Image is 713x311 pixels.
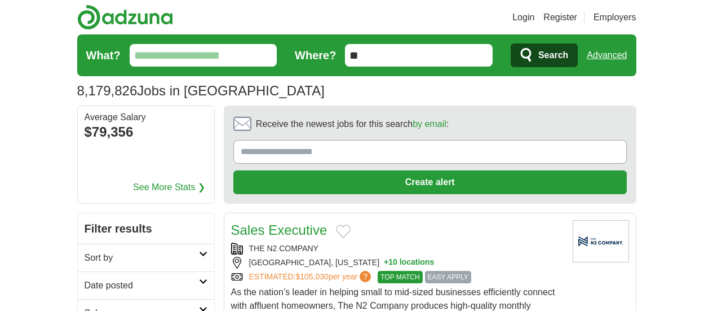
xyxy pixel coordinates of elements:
div: Average Salary [85,113,207,122]
span: Search [538,44,568,67]
label: What? [86,47,121,64]
h2: Filter results [78,213,214,244]
a: Date posted [78,271,214,299]
img: Adzuna logo [77,5,173,30]
button: Search [511,43,578,67]
img: Company logo [573,220,629,262]
a: Sort by [78,244,214,271]
button: +10 locations [384,257,434,269]
span: Receive the newest jobs for this search : [256,117,449,131]
a: by email [413,119,446,129]
h2: Sort by [85,251,199,265]
label: Where? [295,47,336,64]
span: ? [360,271,371,282]
h1: Jobs in [GEOGRAPHIC_DATA] [77,83,325,98]
span: EASY APPLY [425,271,471,283]
a: Advanced [587,44,627,67]
h2: Date posted [85,279,199,292]
a: ESTIMATED:$105,030per year? [249,271,374,283]
span: + [384,257,388,269]
div: $79,356 [85,122,207,142]
a: Sales Executive [231,222,327,238]
a: See More Stats ❯ [133,181,205,194]
span: $105,030 [295,272,328,281]
span: TOP MATCH [378,271,422,283]
button: Create alert [233,170,627,194]
div: THE N2 COMPANY [231,243,564,255]
div: [GEOGRAPHIC_DATA], [US_STATE] [231,257,564,269]
button: Add to favorite jobs [336,225,351,238]
a: Login [512,11,534,24]
span: 8,179,826 [77,81,138,101]
a: Employers [594,11,636,24]
a: Register [543,11,577,24]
